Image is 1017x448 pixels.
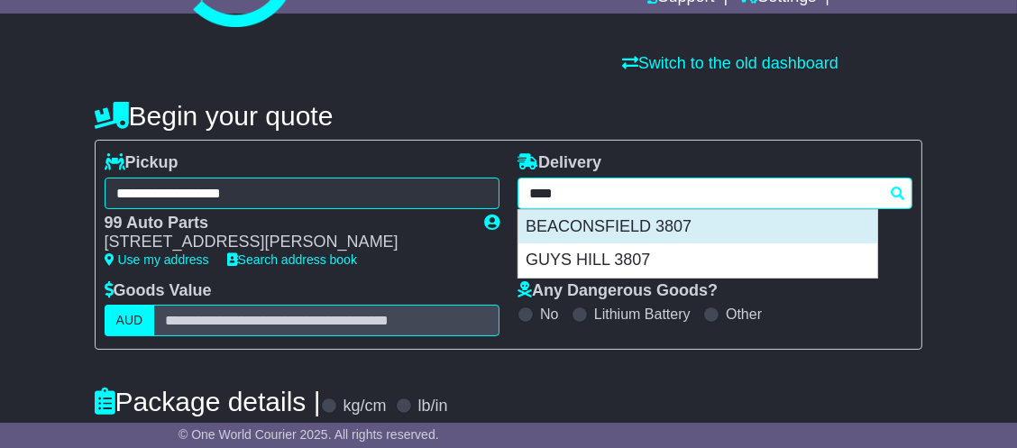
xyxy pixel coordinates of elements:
div: 99 Auto Parts [105,214,466,233]
div: [STREET_ADDRESS][PERSON_NAME] [105,233,466,252]
a: Switch to the old dashboard [622,54,838,72]
typeahead: Please provide city [518,178,912,209]
a: Use my address [105,252,209,267]
label: Any Dangerous Goods? [518,281,718,301]
label: AUD [105,305,155,336]
div: GUYS HILL 3807 [518,243,877,278]
label: Other [726,306,762,323]
span: © One World Courier 2025. All rights reserved. [179,427,439,442]
label: kg/cm [344,397,387,416]
label: Lithium Battery [594,306,691,323]
a: Search address book [227,252,357,267]
div: BEACONSFIELD 3807 [518,210,877,244]
label: Pickup [105,153,179,173]
label: lb/in [418,397,448,416]
label: Delivery [518,153,601,173]
h4: Package details | [95,387,321,416]
label: No [540,306,558,323]
label: Goods Value [105,281,212,301]
h4: Begin your quote [95,101,923,131]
